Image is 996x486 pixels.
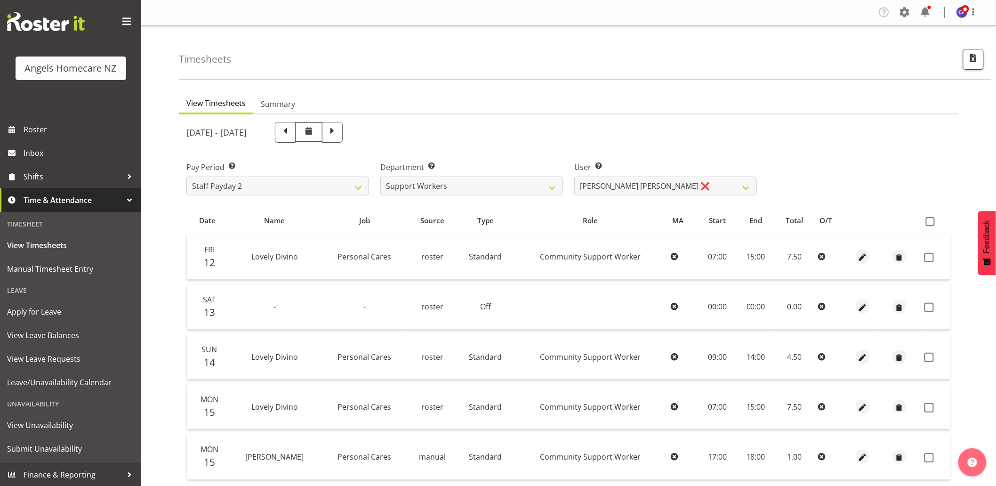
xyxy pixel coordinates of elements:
h4: Timesheets [179,54,231,65]
td: 15:00 [737,235,774,280]
td: 17:00 [698,434,737,479]
a: Apply for Leave [2,300,139,324]
span: roster [421,301,443,312]
span: Sat [203,294,216,305]
td: 07:00 [698,235,737,280]
span: Roster [24,122,137,137]
span: Community Support Worker [540,251,641,262]
span: Name [265,215,285,226]
span: View Timesheets [186,97,246,109]
span: [PERSON_NAME] [246,452,304,462]
td: 7.50 [775,384,815,429]
span: View Leave Requests [7,352,134,366]
a: View Timesheets [2,234,139,257]
span: Lovely Divino [251,251,298,262]
span: 13 [204,306,215,319]
span: Mon [201,444,218,454]
span: View Unavailability [7,418,134,432]
span: Leave/Unavailability Calendar [7,375,134,389]
span: Type [477,215,494,226]
span: MA [673,215,684,226]
span: roster [421,402,443,412]
td: Standard [457,384,514,429]
span: - [363,301,366,312]
button: Export CSV [963,49,984,70]
span: Source [420,215,444,226]
div: Unavailability [2,394,139,413]
td: Standard [457,334,514,380]
h5: [DATE] - [DATE] [186,127,247,138]
span: roster [421,251,443,262]
span: Lovely Divino [251,402,298,412]
img: connie-paul11936.jpg [956,7,968,18]
td: 00:00 [737,284,774,330]
span: View Timesheets [7,238,134,252]
span: Mon [201,394,218,405]
span: 12 [204,256,215,269]
a: View Leave Requests [2,347,139,371]
span: Start [709,215,726,226]
div: Angels Homecare NZ [25,61,117,75]
td: 1.00 [775,434,815,479]
td: 0.00 [775,284,815,330]
td: 14:00 [737,334,774,380]
span: Date [199,215,216,226]
label: Department [380,162,563,173]
span: Total [786,215,803,226]
td: Standard [457,434,514,479]
td: 7.50 [775,235,815,280]
span: Time & Attendance [24,193,122,207]
span: Personal Cares [337,402,391,412]
span: Summary [261,98,295,110]
span: Manual Timesheet Entry [7,262,134,276]
a: View Leave Balances [2,324,139,347]
span: Community Support Worker [540,352,641,362]
span: Personal Cares [337,452,391,462]
img: Rosterit website logo [7,12,85,31]
img: help-xxl-2.png [968,458,977,467]
label: User [574,162,757,173]
span: Community Support Worker [540,402,641,412]
span: manual [419,452,446,462]
span: Community Support Worker [540,452,641,462]
td: 18:00 [737,434,774,479]
span: Submit Unavailability [7,442,134,456]
span: Role [583,215,598,226]
a: Manual Timesheet Entry [2,257,139,281]
a: View Unavailability [2,413,139,437]
span: Finance & Reporting [24,468,122,482]
span: 15 [204,405,215,419]
div: Leave [2,281,139,300]
span: roster [421,352,443,362]
td: 15:00 [737,384,774,429]
td: Standard [457,235,514,280]
span: Personal Cares [337,251,391,262]
div: Timesheet [2,214,139,234]
td: 07:00 [698,384,737,429]
span: Apply for Leave [7,305,134,319]
td: 09:00 [698,334,737,380]
span: O/T [819,215,832,226]
span: Inbox [24,146,137,160]
span: 15 [204,455,215,469]
span: Shifts [24,170,122,184]
a: Leave/Unavailability Calendar [2,371,139,394]
button: Feedback - Show survey [978,211,996,275]
td: Off [457,284,514,330]
td: 00:00 [698,284,737,330]
span: Fri [204,244,215,255]
span: View Leave Balances [7,328,134,342]
span: Feedback [983,220,991,253]
span: Job [359,215,370,226]
span: - [273,301,276,312]
span: Lovely Divino [251,352,298,362]
a: Submit Unavailability [2,437,139,461]
label: Pay Period [186,162,369,173]
span: Personal Cares [337,352,391,362]
span: Sun [201,344,217,355]
td: 4.50 [775,334,815,380]
span: 14 [204,356,215,369]
span: End [750,215,763,226]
